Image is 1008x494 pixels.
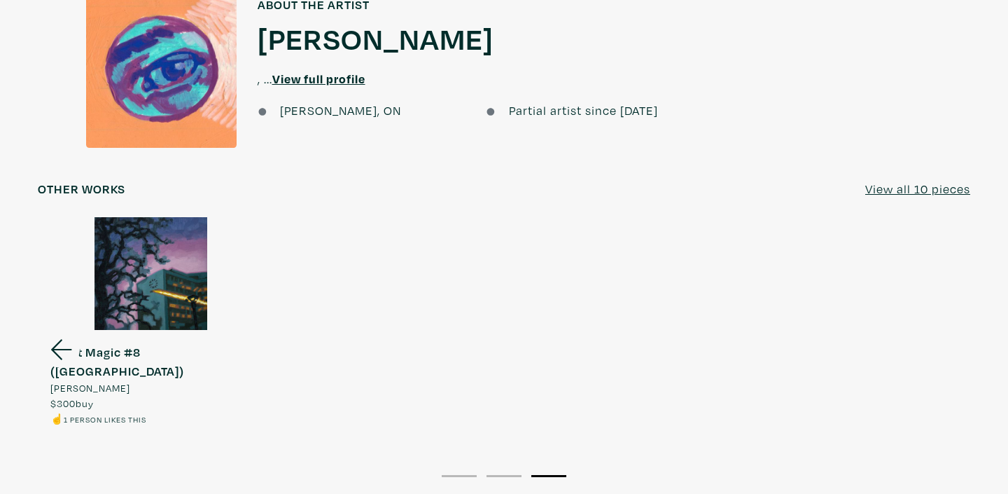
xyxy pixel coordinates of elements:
a: [PERSON_NAME] [258,19,493,57]
a: View all 10 pieces [865,179,970,198]
strong: Night Magic #8 ([GEOGRAPHIC_DATA]) [50,344,184,379]
h6: Other works [38,181,125,197]
li: ☝️ [50,411,232,427]
small: 1 person likes this [64,414,146,425]
a: View full profile [272,71,365,87]
span: Partial artist since [DATE] [509,102,658,118]
button: 1 of 3 [442,475,477,477]
span: [PERSON_NAME] [50,380,130,396]
button: 2 of 3 [486,475,521,477]
button: 3 of 3 [531,475,566,477]
span: [PERSON_NAME], ON [280,102,401,118]
p: , ... [258,57,923,101]
u: View all 10 pieces [865,181,970,197]
a: Night Magic #8 ([GEOGRAPHIC_DATA]) [PERSON_NAME] $300buy ☝️1 person likes this [38,217,263,426]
